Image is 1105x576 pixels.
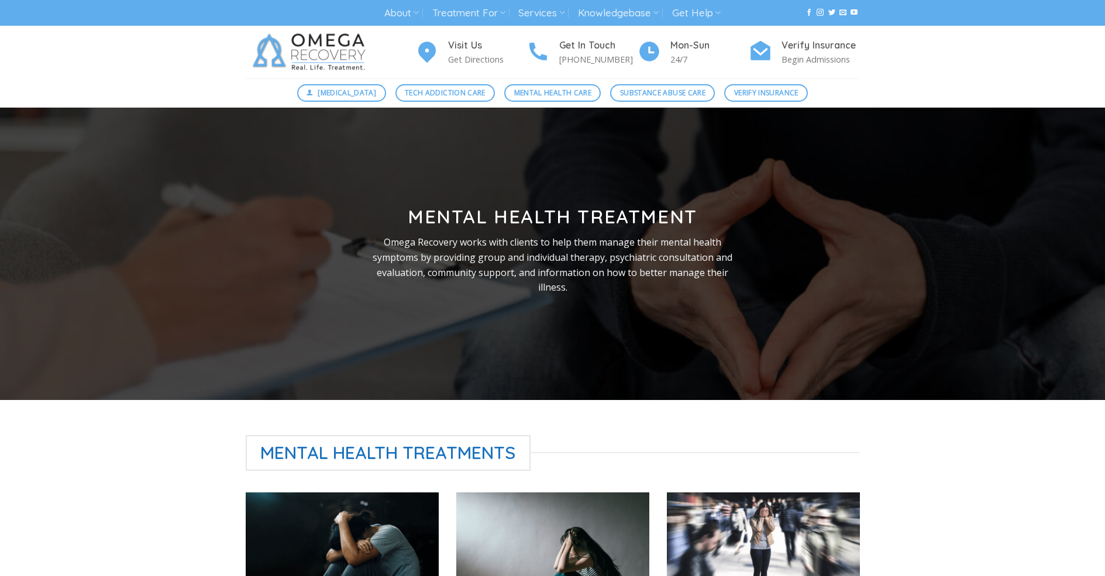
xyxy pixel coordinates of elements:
[246,435,531,471] span: Mental Health Treatments
[724,84,808,102] a: Verify Insurance
[610,84,715,102] a: Substance Abuse Care
[749,38,860,67] a: Verify Insurance Begin Admissions
[839,9,846,17] a: Send us an email
[384,2,419,24] a: About
[578,2,659,24] a: Knowledgebase
[805,9,813,17] a: Follow on Facebook
[297,84,386,102] a: [MEDICAL_DATA]
[448,38,526,53] h4: Visit Us
[448,53,526,66] p: Get Directions
[559,38,638,53] h4: Get In Touch
[432,2,505,24] a: Treatment For
[504,84,601,102] a: Mental Health Care
[318,87,376,98] span: [MEDICAL_DATA]
[514,87,591,98] span: Mental Health Care
[620,87,705,98] span: Substance Abuse Care
[672,2,721,24] a: Get Help
[851,9,858,17] a: Follow on YouTube
[670,38,749,53] h4: Mon-Sun
[734,87,798,98] span: Verify Insurance
[405,87,486,98] span: Tech Addiction Care
[526,38,638,67] a: Get In Touch [PHONE_NUMBER]
[363,235,742,295] p: Omega Recovery works with clients to help them manage their mental health symptoms by providing g...
[395,84,495,102] a: Tech Addiction Care
[782,53,860,66] p: Begin Admissions
[415,38,526,67] a: Visit Us Get Directions
[670,53,749,66] p: 24/7
[408,205,697,228] strong: Mental Health Treatment
[559,53,638,66] p: [PHONE_NUMBER]
[828,9,835,17] a: Follow on Twitter
[518,2,564,24] a: Services
[246,26,377,78] img: Omega Recovery
[817,9,824,17] a: Follow on Instagram
[782,38,860,53] h4: Verify Insurance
